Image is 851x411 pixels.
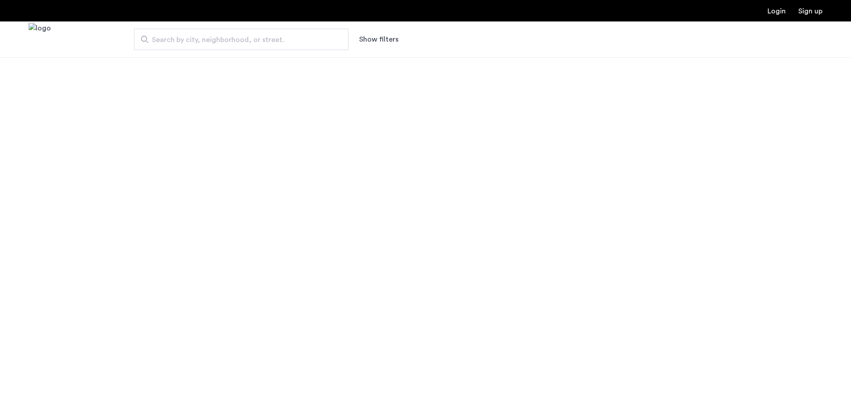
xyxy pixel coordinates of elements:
img: logo [29,23,51,56]
span: Search by city, neighborhood, or street. [152,34,323,45]
a: Login [767,8,786,15]
button: Show or hide filters [359,34,398,45]
input: Apartment Search [134,29,348,50]
a: Cazamio Logo [29,23,51,56]
a: Registration [798,8,822,15]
